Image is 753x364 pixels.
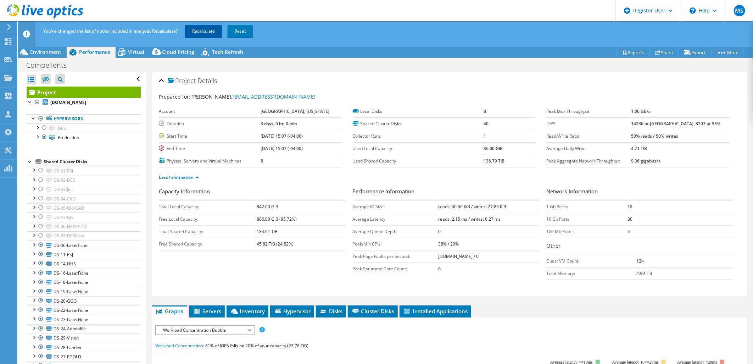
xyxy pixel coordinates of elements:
b: 184.61 TiB [257,228,278,235]
a: Recalculate [185,25,222,38]
div: Shared Cluster Disks [44,158,141,166]
svg: \n [690,7,696,14]
a: DS-06-NEW-CAD [27,222,141,231]
a: DS-23-LaserFiche [27,315,141,324]
a: DS-05-Old-CAD [27,203,141,213]
b: reads: 2.15 ms / writes: 0.27 ms [438,216,501,222]
a: More [711,47,744,58]
span: Installed Applications [403,308,468,315]
b: 3 days, 0 hr, 0 min [261,121,297,127]
a: Reset [228,25,253,38]
label: Used Local Capacity [353,145,484,152]
h3: Performance Information [353,187,540,197]
b: 45.82 TiB (24.82%) [257,241,294,247]
b: 0 [438,266,441,272]
b: [DOMAIN_NAME] [50,99,86,105]
b: 40 [484,121,489,127]
a: DS-02-DES [27,176,141,185]
b: 4.71 TiB [631,145,647,151]
span: Inventory [230,308,265,315]
span: Details [197,76,217,85]
span: [PERSON_NAME], [191,93,316,100]
td: Guest VM Count: [546,255,636,267]
h1: Compellents [23,61,78,69]
b: 1 [484,133,486,139]
b: reads: 50.60 KiB / writes: 27.83 KiB [438,204,506,210]
label: Peak Disk Throughput [546,108,631,115]
td: Average Latency: [353,213,439,225]
td: Free Local Capacity: [159,213,257,225]
a: DS-29-Vision [27,333,141,343]
span: Workload Concentration Bubble [160,326,251,335]
span: Workload Concentration: [155,343,204,349]
a: Project [27,87,141,98]
label: Physical Servers and Virtual Machines [159,158,261,165]
span: Virtual [128,49,144,55]
a: Export [679,47,712,58]
b: [DATE] 15:07 (-04:00) [261,133,303,139]
label: Average Daily Write [546,145,631,152]
b: 8 [484,108,486,114]
a: Share [650,47,679,58]
td: Total Local Capacity: [159,200,257,213]
span: Project [168,77,196,84]
h3: Capacity Information [159,187,346,197]
label: Prepared for: [159,93,190,100]
label: Start Time [159,133,261,140]
b: 36.00 GiB [484,145,503,151]
b: 4 [627,228,630,235]
span: Tech Refresh [212,49,243,55]
span: 81% of IOPS falls on 20% of your capacity (27.76 TiB) [205,343,308,349]
a: DS-19-LaserFiche [27,287,141,296]
b: 1.06 GB/s [631,108,651,114]
b: [DOMAIN_NAME] / 0 [438,253,479,259]
label: Peak Aggregate Network Throughput [546,158,631,165]
span: Hypervisor [274,308,311,315]
a: Production [27,133,141,142]
a: DS-04-CAD [27,194,141,203]
a: DS-01-PSJ [27,166,141,175]
span: Servers [193,308,221,315]
a: DS-06-Laserfiche [27,241,141,250]
a: DES [27,123,141,133]
td: 10 Gb Ports: [546,213,627,225]
b: 124 [636,258,644,264]
td: Average Queue Depth: [353,225,439,238]
a: DS-03-Jail [27,185,141,194]
td: Total Shared Capacity: [159,225,257,238]
a: DS-24-Adminfile [27,324,141,333]
label: Account [159,108,261,115]
span: MS [734,5,745,16]
td: Peak Page Faults per Second: [353,250,439,263]
span: Performance [79,49,110,55]
td: 100 Mb Ports: [546,225,627,238]
b: 14236 at [GEOGRAPHIC_DATA], 8207 at 95% [631,121,720,127]
a: DS-27-PGOLD [27,352,141,361]
h3: Other [546,242,733,251]
b: 806.00 GiB (95.72%) [257,216,297,222]
a: DS-47-GIS [27,213,141,222]
td: Free Shared Capacity: [159,238,257,250]
label: Shared Cluster Disks [353,120,484,127]
span: Graphs [155,308,183,315]
b: [DATE] 15:07 (-04:00) [261,145,303,151]
a: DS-07-DESNew [27,231,141,241]
td: Peak/Min CPU: [353,238,439,250]
h3: Network Information [546,187,733,197]
label: IOPS [546,120,631,127]
b: 8 [261,158,263,164]
b: 0 [438,228,441,235]
b: [GEOGRAPHIC_DATA], [US_STATE] [261,108,329,114]
span: Environment [30,49,61,55]
b: 9.36 gigabits/s [631,158,660,164]
label: Duration [159,120,261,127]
a: Reports [616,47,650,58]
label: End Time [159,145,261,152]
b: 50% reads / 50% writes [631,133,678,139]
a: [DOMAIN_NAME] [27,98,141,107]
b: 38% / 20% [438,241,459,247]
td: 1 Gb Ports: [546,200,627,213]
a: [EMAIL_ADDRESS][DOMAIN_NAME] [233,93,316,100]
b: 30 [627,216,632,222]
a: DS-28-Landex [27,343,141,352]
